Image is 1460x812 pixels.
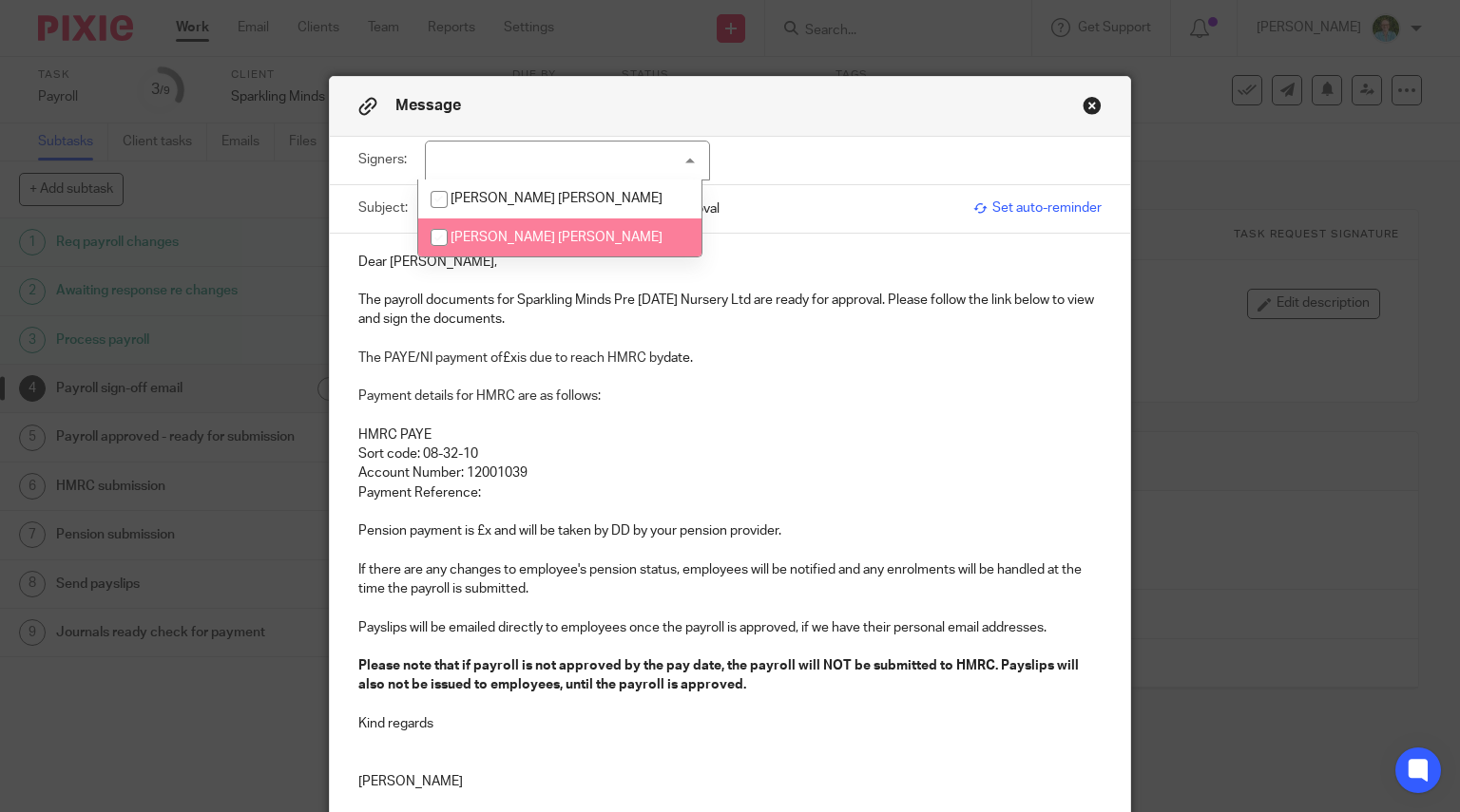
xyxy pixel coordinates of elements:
p: [PERSON_NAME] [358,772,1103,791]
label: Subject: [358,198,408,217]
span: Payment details for HMRC are as follows: [358,389,601,403]
p: Payment Reference: [358,483,1103,502]
span: The PAYE/NI payment of [358,351,503,365]
p: £x date. [358,349,1103,368]
p: HMRC PAYE [358,425,1103,444]
p: Kind regards [358,714,1103,733]
span: Set auto-reminder [973,198,1102,217]
p: If there are any changes to employee's pension status, employees will be notified and any enrolme... [358,560,1103,599]
label: Signers: [358,150,415,169]
p: The payroll documents for Sparkling Minds Pre [DATE] Nursery Ltd are ready for approval. Please f... [358,291,1103,330]
span: is due to reach HMRC by [517,351,663,365]
p: Pension payment is £x and will be taken by DD by your pension provider. [358,521,1103,540]
span: [PERSON_NAME] [PERSON_NAME] [451,231,663,244]
p: Payslips will be emailed directly to employees once the payroll is approved, if we have their per... [358,618,1103,637]
p: Sort code: 08-32-10 [358,444,1103,463]
p: Dear [PERSON_NAME], [358,253,1103,272]
p: Account Number: 12001039 [358,463,1103,482]
span: [PERSON_NAME] [PERSON_NAME] [451,192,663,205]
strong: Please note that if payroll is not approved by the pay date, the payroll will NOT be submitted to... [358,659,1082,691]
